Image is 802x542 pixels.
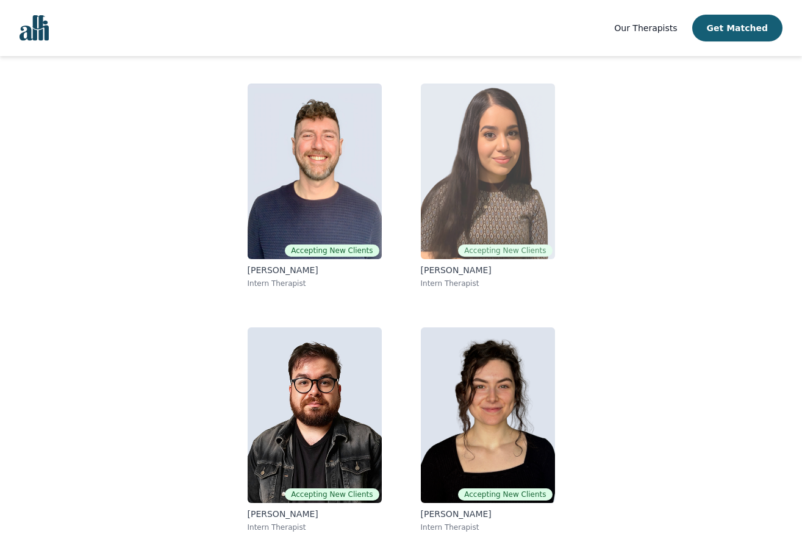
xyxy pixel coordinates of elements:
[458,244,552,257] span: Accepting New Clients
[692,15,782,41] button: Get Matched
[248,327,382,503] img: Freddie Giovane
[238,74,392,298] a: Ryan DavisAccepting New Clients[PERSON_NAME]Intern Therapist
[421,327,555,503] img: Chloe Ives
[285,488,379,501] span: Accepting New Clients
[248,522,382,532] p: Intern Therapist
[248,508,382,520] p: [PERSON_NAME]
[248,84,382,259] img: Ryan Davis
[285,244,379,257] span: Accepting New Clients
[248,279,382,288] p: Intern Therapist
[614,21,677,35] a: Our Therapists
[421,84,555,259] img: Heala Maudoodi
[421,522,555,532] p: Intern Therapist
[238,318,392,542] a: Freddie GiovaneAccepting New Clients[PERSON_NAME]Intern Therapist
[421,264,555,276] p: [PERSON_NAME]
[411,318,565,542] a: Chloe IvesAccepting New Clients[PERSON_NAME]Intern Therapist
[614,23,677,33] span: Our Therapists
[421,508,555,520] p: [PERSON_NAME]
[458,488,552,501] span: Accepting New Clients
[411,74,565,298] a: Heala MaudoodiAccepting New Clients[PERSON_NAME]Intern Therapist
[421,279,555,288] p: Intern Therapist
[248,264,382,276] p: [PERSON_NAME]
[20,15,49,41] img: alli logo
